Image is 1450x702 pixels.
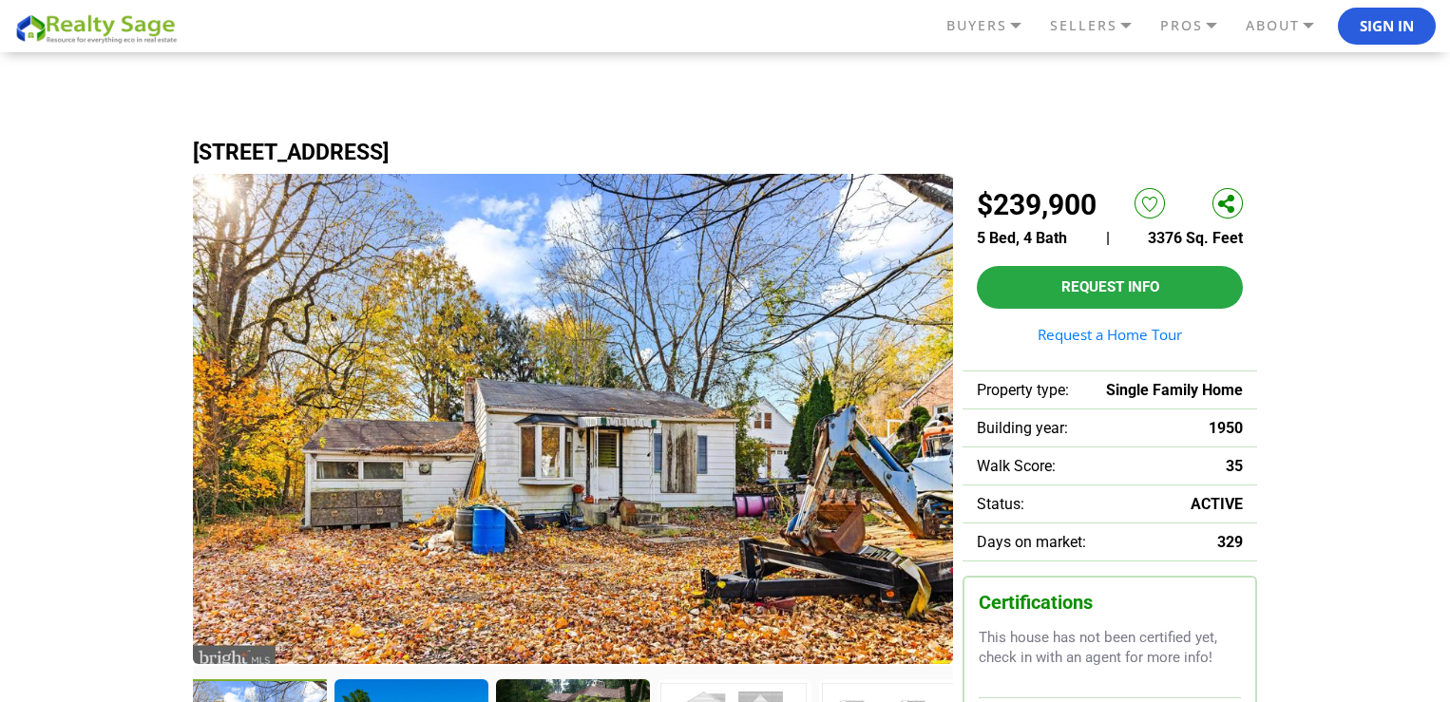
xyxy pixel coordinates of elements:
[1155,9,1241,42] a: PROS
[977,419,1068,437] span: Building year:
[977,229,1067,247] span: 5 Bed, 4 Bath
[977,533,1086,551] span: Days on market:
[977,381,1069,399] span: Property type:
[1217,533,1243,551] span: 329
[1106,229,1110,247] span: |
[1106,381,1243,399] span: Single Family Home
[977,495,1024,513] span: Status:
[1045,9,1155,42] a: SELLERS
[979,628,1241,669] p: This house has not been certified yet, check in with an agent for more info!
[1191,495,1243,513] span: ACTIVE
[14,11,185,45] img: REALTY SAGE
[1148,229,1243,247] span: 3376 Sq. Feet
[193,141,1257,164] h1: [STREET_ADDRESS]
[1338,8,1436,46] button: Sign In
[1209,419,1243,437] span: 1950
[979,592,1241,614] h3: Certifications
[1241,9,1338,42] a: ABOUT
[977,328,1243,342] a: Request a Home Tour
[977,266,1243,309] button: Request Info
[942,9,1045,42] a: BUYERS
[977,457,1056,475] span: Walk Score:
[1226,457,1243,475] span: 35
[977,188,1097,221] h2: $239,900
